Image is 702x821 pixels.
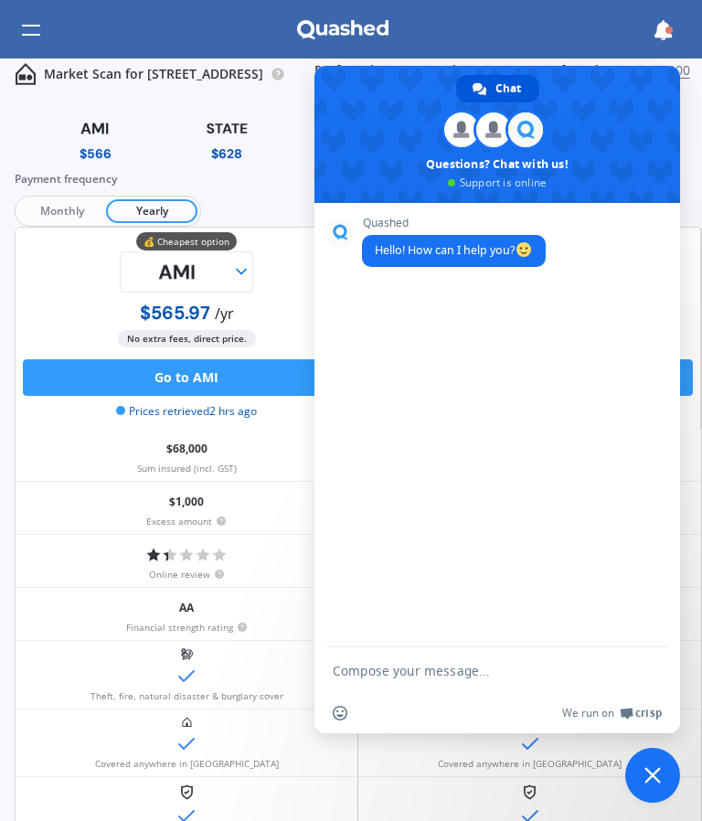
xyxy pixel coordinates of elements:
[495,75,521,102] span: Chat
[539,63,647,86] span: Preferred Excess:
[625,748,680,803] div: Close chat
[23,359,350,396] button: Go to AMI
[106,199,197,223] span: Yearly
[211,144,242,163] div: $628
[181,648,193,660] img: Theft, fire, natural disaster & burglary cover
[169,489,204,516] p: $1,000
[182,717,192,728] img: Covered anywhere in NZ
[375,242,533,258] span: Hello! How can I help you?
[80,144,112,163] div: $566
[333,663,622,679] textarea: Compose your message...
[166,436,207,463] p: $68,000
[18,199,106,223] span: Monthly
[463,63,510,86] span: $68,000
[15,63,37,85] img: home-and-contents.b802091223b8502ef2dd.svg
[181,784,193,800] img: Accidental damage cover
[122,251,232,293] img: AMI
[179,595,194,622] p: AA
[562,706,614,720] span: We run on
[44,65,263,83] p: Market Scan for [STREET_ADDRESS]
[182,112,271,144] img: State-text-1.webp
[456,75,539,102] div: Chat
[137,463,237,474] small: Sum insured (incl. GST)
[215,304,234,324] span: / yr
[635,706,662,720] span: Crisp
[15,170,702,188] div: Payment frequency
[438,758,622,769] small: Covered anywhere in [GEOGRAPHIC_DATA]
[116,403,257,420] span: Prices retrieved 2 hrs ago
[140,301,210,325] b: $565.97
[53,112,137,144] img: AMI-text-1.webp
[136,232,237,251] div: 💰 Cheapest option
[562,706,662,720] a: We run onCrisp
[362,217,546,229] span: Quashed
[149,569,225,580] small: Online review
[95,758,279,769] small: Covered anywhere in [GEOGRAPHIC_DATA]
[118,330,256,347] span: No extra fees, direct price.
[524,784,536,800] img: Accidental damage cover
[314,63,460,86] span: Preferred Sum Insured:
[126,622,248,633] small: Financial strength rating
[650,63,690,86] span: $1,000
[90,690,283,701] small: Theft, fire, natural disaster & burglary cover
[146,516,227,527] small: Excess amount
[333,706,347,720] span: Insert an emoji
